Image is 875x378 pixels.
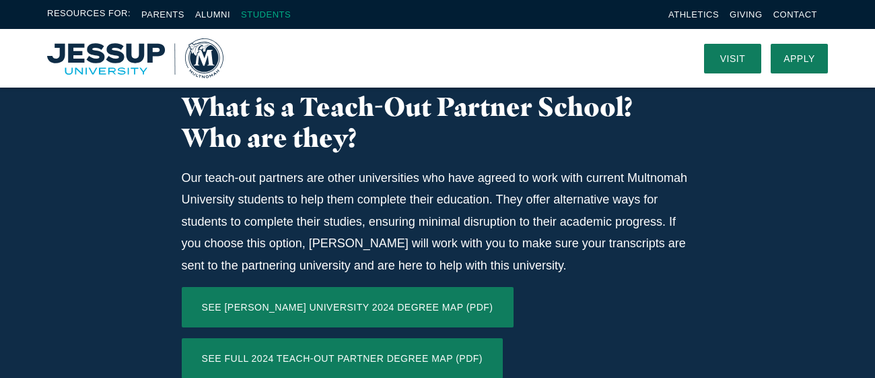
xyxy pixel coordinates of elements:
[730,9,763,20] a: Giving
[668,9,719,20] a: Athletics
[182,167,694,276] p: Our teach-out partners are other universities who have agreed to work with current Multnomah Univ...
[771,44,828,73] a: Apply
[241,9,291,20] a: Students
[47,7,131,22] span: Resources For:
[182,287,514,327] a: SEE [PERSON_NAME] UNIVERSITY 2024 DEGREE MAP (PDF)
[773,9,817,20] a: Contact
[195,9,230,20] a: Alumni
[47,38,223,78] img: Multnomah University Logo
[141,9,184,20] a: Parents
[704,44,761,73] a: Visit
[47,38,223,78] a: Home
[182,92,694,154] h3: What is a Teach-Out Partner School? Who are they?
